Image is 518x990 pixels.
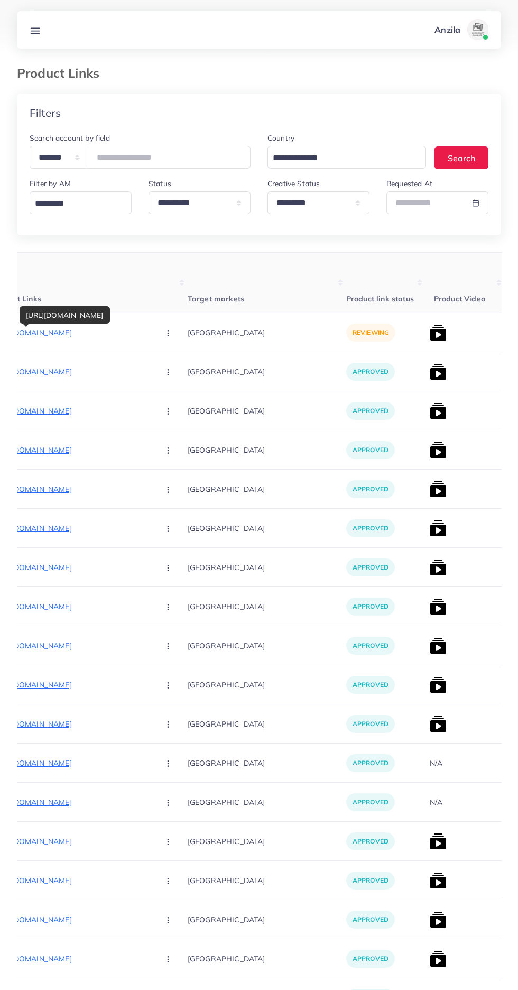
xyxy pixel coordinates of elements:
[188,673,346,696] p: [GEOGRAPHIC_DATA]
[269,150,412,167] input: Search for option
[430,872,447,889] img: list product video
[188,594,346,618] p: [GEOGRAPHIC_DATA]
[188,829,346,853] p: [GEOGRAPHIC_DATA]
[434,23,460,36] p: Anzila
[430,797,442,808] div: N/A
[430,637,447,654] img: list product video
[17,66,108,81] h3: Product Links
[149,178,171,189] label: Status
[188,751,346,775] p: [GEOGRAPHIC_DATA]
[430,520,447,537] img: list product video
[430,442,447,459] img: list product video
[430,481,447,498] img: list product video
[430,950,447,967] img: list product video
[346,637,395,655] p: approved
[346,402,395,420] p: approved
[346,872,395,890] p: approved
[346,793,395,811] p: approved
[346,715,395,733] p: approved
[346,754,395,772] p: approved
[430,324,447,341] img: list product video
[430,911,447,928] img: list product video
[267,133,294,143] label: Country
[30,106,61,120] h4: Filters
[188,477,346,501] p: [GEOGRAPHIC_DATA]
[30,178,71,189] label: Filter by AM
[467,19,488,40] img: avatar
[346,832,395,850] p: approved
[188,399,346,423] p: [GEOGRAPHIC_DATA]
[346,480,395,498] p: approved
[429,19,493,40] a: Anzilaavatar
[188,790,346,814] p: [GEOGRAPHIC_DATA]
[346,294,414,304] span: Product link status
[346,363,395,381] p: approved
[188,360,346,383] p: [GEOGRAPHIC_DATA]
[386,178,432,189] label: Requested At
[346,911,395,929] p: approved
[188,907,346,931] p: [GEOGRAPHIC_DATA]
[267,178,320,189] label: Creative Status
[430,833,447,850] img: list product video
[346,558,395,576] p: approved
[188,438,346,462] p: [GEOGRAPHIC_DATA]
[188,868,346,892] p: [GEOGRAPHIC_DATA]
[31,196,125,212] input: Search for option
[346,441,395,459] p: approved
[430,716,447,732] img: list product video
[430,758,442,768] div: N/A
[346,519,395,537] p: approved
[346,676,395,694] p: approved
[430,559,447,576] img: list product video
[434,294,485,304] span: Product Video
[188,712,346,736] p: [GEOGRAPHIC_DATA]
[267,146,426,169] div: Search for option
[188,320,346,344] p: [GEOGRAPHIC_DATA]
[430,598,447,615] img: list product video
[30,191,132,214] div: Search for option
[20,306,110,324] div: [URL][DOMAIN_NAME]
[346,950,395,968] p: approved
[430,676,447,693] img: list product video
[430,402,447,419] img: list product video
[188,294,244,304] span: Target markets
[188,634,346,657] p: [GEOGRAPHIC_DATA]
[188,947,346,970] p: [GEOGRAPHIC_DATA]
[346,598,395,616] p: approved
[430,363,447,380] img: list product video
[188,516,346,540] p: [GEOGRAPHIC_DATA]
[30,133,110,143] label: Search account by field
[346,324,395,342] p: reviewing
[188,555,346,579] p: [GEOGRAPHIC_DATA]
[434,146,488,169] button: Search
